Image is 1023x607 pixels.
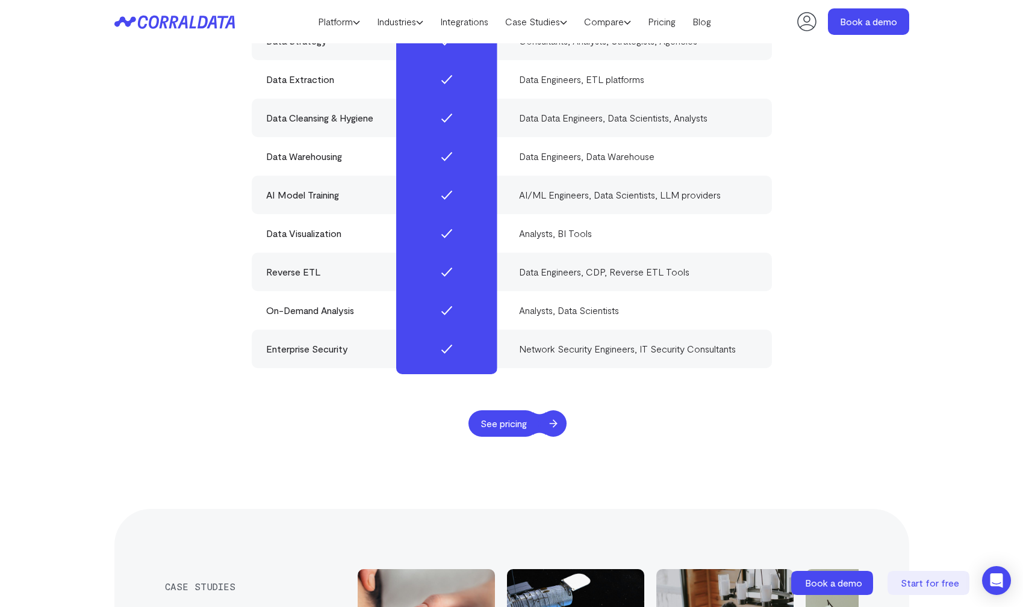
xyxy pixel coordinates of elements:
div: Data Extraction [266,72,505,87]
a: Pricing [639,13,684,31]
a: Compare [576,13,639,31]
div: Data Engineers, CDP, Reverse ETL Tools [519,265,757,279]
a: Book a demo [828,8,909,35]
a: Integrations [432,13,497,31]
span: See pricing [468,410,539,437]
a: Platform [309,13,368,31]
div: Data Warehousing [266,149,505,164]
div: Data Visualization [266,226,505,241]
a: Industries [368,13,432,31]
div: Network Security Engineers, IT Security Consultants [519,342,757,356]
a: Start for free [888,571,972,595]
div: Data Engineers, Data Warehouse [519,149,757,164]
div: On-Demand Analysis [266,303,505,318]
div: Analysts, Data Scientists [519,303,757,318]
div: Data Engineers, ETL platforms [519,72,757,87]
span: Book a demo [805,577,862,588]
div: AI/ML Engineers, Data Scientists, LLM providers [519,188,757,202]
div: Data Data Engineers, Data Scientists, Analysts [519,111,757,125]
a: Case Studies [497,13,576,31]
div: Open Intercom Messenger [982,566,1011,595]
span: Start for free [901,577,959,588]
div: case studies [165,581,337,592]
div: Reverse ETL [266,265,505,279]
a: Book a demo [791,571,875,595]
div: Data Cleansing & Hygiene [266,111,505,125]
a: See pricing [468,410,565,437]
a: Blog [684,13,720,31]
div: Analysts, BI Tools [519,226,757,241]
div: AI Model Training [266,188,505,202]
div: Enterprise Security [266,342,505,356]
